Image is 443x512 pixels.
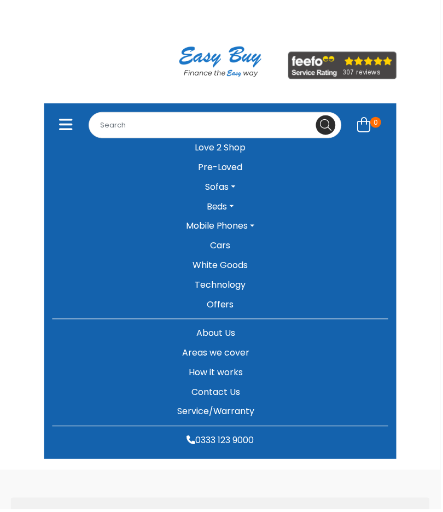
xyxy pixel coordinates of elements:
[53,139,390,159] a: Love 2 Shop
[53,114,80,138] button: Toggle navigation
[170,33,273,91] img: Easy Buy
[352,114,390,138] a: 0
[372,118,383,129] span: 0
[53,404,390,424] a: Service/Warranty
[53,277,390,296] a: Technology
[290,52,399,80] img: feefo_logo
[53,345,390,365] a: Areas we cover
[53,218,390,237] a: Mobile Phones
[53,325,390,345] a: About Us
[53,159,390,178] a: Pre-Loved
[53,198,390,218] a: Beds
[53,385,390,404] a: Contact Us
[89,113,343,139] input: Search for...
[53,237,390,257] a: Cars
[53,365,390,385] a: How it works
[53,296,390,316] a: Offers
[53,257,390,277] a: White Goods
[53,433,390,453] a: 0333 123 9000
[53,178,390,198] a: Sofas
